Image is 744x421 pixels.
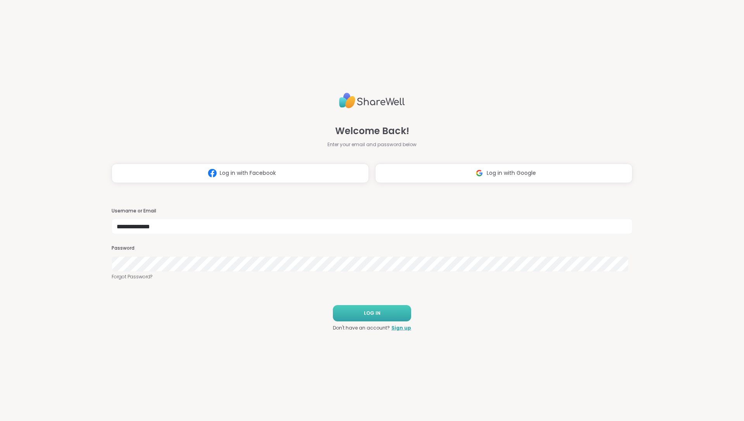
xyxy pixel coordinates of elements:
span: Welcome Back! [335,124,409,138]
button: Log in with Google [375,164,632,183]
button: Log in with Facebook [112,164,369,183]
span: Enter your email and password below [327,141,417,148]
span: Log in with Google [487,169,536,177]
span: Don't have an account? [333,324,390,331]
h3: Password [112,245,632,252]
img: ShareWell Logomark [472,166,487,180]
a: Sign up [391,324,411,331]
button: LOG IN [333,305,411,321]
span: LOG IN [364,310,381,317]
img: ShareWell Logo [339,90,405,112]
a: Forgot Password? [112,273,632,280]
span: Log in with Facebook [220,169,276,177]
h3: Username or Email [112,208,632,214]
img: ShareWell Logomark [205,166,220,180]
